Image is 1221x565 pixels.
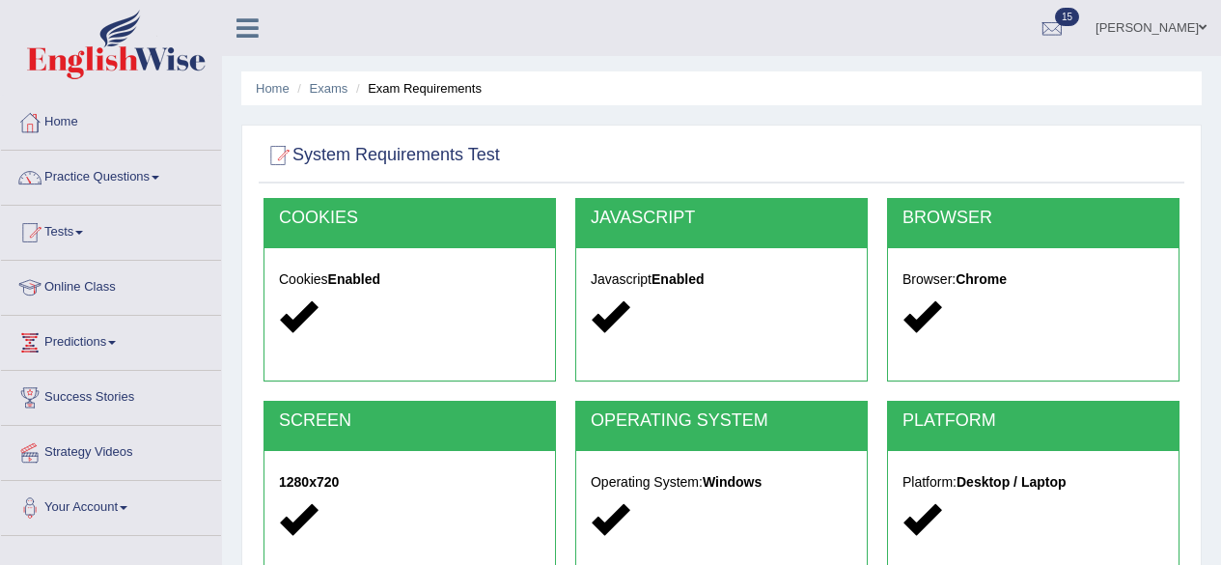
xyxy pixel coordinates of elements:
[279,209,541,228] h2: COOKIES
[902,209,1164,228] h2: BROWSER
[1,206,221,254] a: Tests
[1,371,221,419] a: Success Stories
[902,475,1164,490] h5: Platform:
[956,271,1007,287] strong: Chrome
[1,481,221,529] a: Your Account
[351,79,482,98] li: Exam Requirements
[1,316,221,364] a: Predictions
[279,474,339,490] strong: 1280x720
[652,271,704,287] strong: Enabled
[1,96,221,144] a: Home
[591,209,852,228] h2: JAVASCRIPT
[1,426,221,474] a: Strategy Videos
[591,272,852,287] h5: Javascript
[957,474,1067,490] strong: Desktop / Laptop
[703,474,762,490] strong: Windows
[328,271,380,287] strong: Enabled
[902,411,1164,431] h2: PLATFORM
[1,151,221,199] a: Practice Questions
[591,475,852,490] h5: Operating System:
[279,411,541,431] h2: SCREEN
[256,81,290,96] a: Home
[902,272,1164,287] h5: Browser:
[264,141,500,170] h2: System Requirements Test
[310,81,348,96] a: Exams
[1055,8,1079,26] span: 15
[1,261,221,309] a: Online Class
[279,272,541,287] h5: Cookies
[591,411,852,431] h2: OPERATING SYSTEM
